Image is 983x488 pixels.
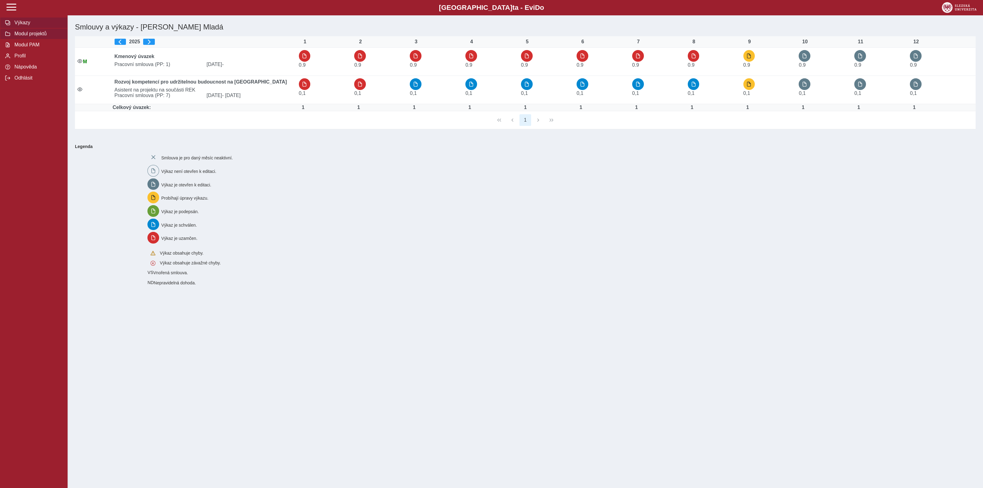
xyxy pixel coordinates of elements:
[521,91,528,96] span: Úvazek : 0,8 h / den. 4 h / týden.
[77,87,82,92] i: Smlouva je aktivní
[115,54,155,59] b: Kmenový úvazek
[161,169,216,174] span: Výkaz není otevřen k editaci.
[112,93,204,98] span: Pracovní smlouva (PP: 7)
[13,20,62,25] span: Výkazy
[204,62,296,67] span: [DATE]
[222,93,241,98] span: - [DATE]
[688,39,700,45] div: 8
[521,39,533,45] div: 5
[686,105,698,110] div: Úvazek : 8 h / den. 40 h / týden.
[465,91,472,96] span: Úvazek : 0,8 h / den. 4 h / týden.
[743,62,750,68] span: Úvazek : 7,2 h / den. 36 h / týden.
[297,105,309,110] div: Úvazek : 8 h / den. 40 h / týden.
[410,62,417,68] span: Úvazek : 7,2 h / den. 36 h / týden.
[13,75,62,81] span: Odhlásit
[852,105,865,110] div: Úvazek : 8 h / den. 40 h / týden.
[910,39,922,45] div: 12
[519,105,531,110] div: Úvazek : 8 h / den. 40 h / týden.
[112,104,296,111] td: Celkový úvazek:
[115,79,287,84] b: Rozvoj kompetencí pro udržitelnou budoucnost na [GEOGRAPHIC_DATA]
[410,91,417,96] span: Úvazek : 0,8 h / den. 4 h / týden.
[112,62,204,67] span: Pracovní smlouva (PP: 1)
[161,209,199,214] span: Výkaz je podepsán.
[72,20,827,34] h1: Smlouvy a výkazy - [PERSON_NAME] Mladá
[13,64,62,70] span: Nápověda
[799,39,811,45] div: 10
[112,87,296,93] span: Asistent na projektu na součásti REK
[161,196,208,201] span: Probíhají úpravy výkazu.
[521,62,528,68] span: Úvazek : 7,2 h / den. 36 h / týden.
[464,105,476,110] div: Úvazek : 8 h / den. 40 h / týden.
[354,91,361,96] span: Úvazek : 0,8 h / den. 4 h / týden.
[222,62,224,67] span: -
[540,4,544,11] span: o
[72,142,973,151] b: Legenda
[354,62,361,68] span: Úvazek : 7,2 h / den. 36 h / týden.
[161,236,198,241] span: Výkaz je uzamčen.
[519,114,531,126] button: 1
[147,270,153,275] span: Smlouva vnořená do kmene
[632,62,639,68] span: Úvazek : 7,2 h / den. 36 h / týden.
[854,91,861,96] span: Úvazek : 0,8 h / den. 4 h / týden.
[743,91,750,96] span: Úvazek : 0,8 h / den. 4 h / týden.
[797,105,809,110] div: Úvazek : 8 h / den. 40 h / týden.
[299,62,306,68] span: Úvazek : 7,2 h / den. 36 h / týden.
[854,39,867,45] div: 11
[799,91,805,96] span: Úvazek : 0,8 h / den. 4 h / týden.
[465,39,478,45] div: 4
[632,91,639,96] span: Úvazek : 0,8 h / den. 4 h / týden.
[13,42,62,48] span: Modul PAM
[688,62,695,68] span: Úvazek : 7,2 h / den. 36 h / týden.
[154,280,196,285] span: Nepravidelná dohoda.
[299,91,306,96] span: Úvazek : 0,8 h / den. 4 h / týden.
[910,91,917,96] span: Úvazek : 0,8 h / den. 4 h / týden.
[408,105,420,110] div: Úvazek : 8 h / den. 40 h / týden.
[13,31,62,37] span: Modul projektů
[942,2,977,13] img: logo_web_su.png
[910,62,917,68] span: Úvazek : 7,2 h / den. 36 h / týden.
[632,39,644,45] div: 7
[577,91,583,96] span: Úvazek : 0,8 h / den. 4 h / týden.
[410,39,422,45] div: 3
[204,93,296,98] span: [DATE]
[575,105,587,110] div: Úvazek : 8 h / den. 40 h / týden.
[688,91,695,96] span: Úvazek : 0,8 h / den. 4 h / týden.
[743,39,756,45] div: 9
[83,59,87,64] span: Údaje souhlasí s údaji v Magionu
[77,59,82,64] i: Smlouva je aktivní
[354,39,366,45] div: 2
[512,4,515,11] span: t
[13,53,62,59] span: Profil
[153,270,188,275] span: Vnořená smlouva.
[18,4,965,12] b: [GEOGRAPHIC_DATA] a - Evi
[352,105,365,110] div: Úvazek : 8 h / den. 40 h / týden.
[147,280,154,285] span: Smlouva vnořená do kmene
[577,62,583,68] span: Úvazek : 7,2 h / den. 36 h / týden.
[535,4,540,11] span: D
[160,251,203,256] span: Výkaz obsahuje chyby.
[160,260,221,265] span: Výkaz obsahuje závažné chyby.
[115,39,294,45] div: 2025
[854,62,861,68] span: Úvazek : 7,2 h / den. 36 h / týden.
[299,39,311,45] div: 1
[161,222,197,227] span: Výkaz je schválen.
[742,105,754,110] div: Úvazek : 8 h / den. 40 h / týden.
[630,105,643,110] div: Úvazek : 8 h / den. 40 h / týden.
[161,155,233,160] span: Smlouva je pro daný měsíc neaktivní.
[465,62,472,68] span: Úvazek : 7,2 h / den. 36 h / týden.
[161,182,211,187] span: Výkaz je otevřen k editaci.
[577,39,589,45] div: 6
[908,105,920,110] div: Úvazek : 8 h / den. 40 h / týden.
[799,62,805,68] span: Úvazek : 7,2 h / den. 36 h / týden.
